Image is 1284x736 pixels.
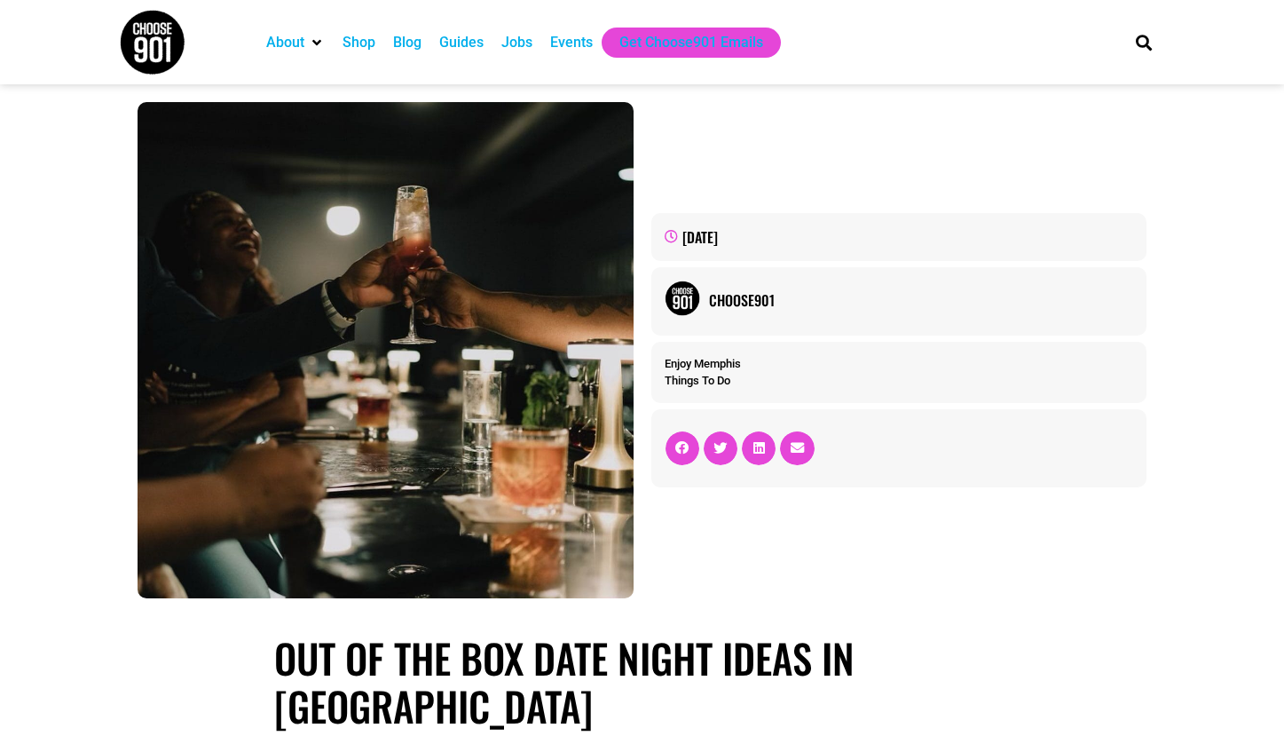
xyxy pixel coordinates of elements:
[343,32,375,53] a: Shop
[780,431,814,465] div: Share on email
[665,281,700,316] img: Picture of Choose901
[665,357,741,370] a: Enjoy Memphis
[274,634,1009,730] h1: Out of the Box Date Night Ideas in [GEOGRAPHIC_DATA]
[682,226,718,248] time: [DATE]
[550,32,593,53] a: Events
[393,32,421,53] a: Blog
[666,431,699,465] div: Share on facebook
[266,32,304,53] a: About
[704,431,737,465] div: Share on twitter
[257,28,334,58] div: About
[709,289,1134,311] a: Choose901
[665,374,730,387] a: Things To Do
[439,32,484,53] a: Guides
[619,32,763,53] a: Get Choose901 Emails
[257,28,1106,58] nav: Main nav
[1129,28,1158,57] div: Search
[742,431,776,465] div: Share on linkedin
[501,32,532,53] a: Jobs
